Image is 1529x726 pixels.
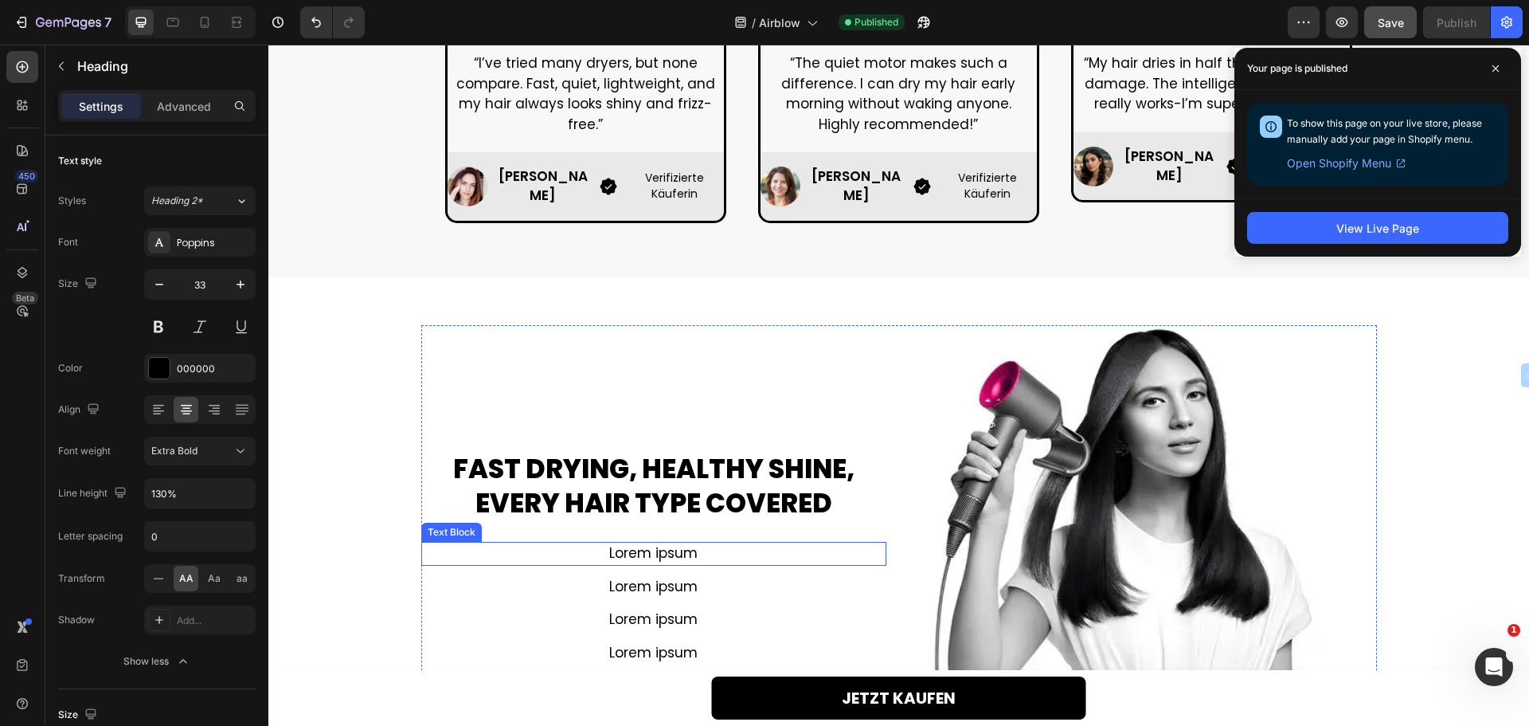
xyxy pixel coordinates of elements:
span: aa [237,571,248,586]
p: Lorem ipsum [154,565,616,586]
div: Transform [58,571,105,586]
h2: Fast Drying, Healthy Shine, Every Hair Type Covered [153,406,618,478]
span: Aa [208,571,221,586]
button: View Live Page [1247,212,1508,244]
div: 450 [15,170,38,182]
p: “I’ve tried many dryers, but none compare. Fast, quiet, lightweight, and my hair always looks shi... [184,9,451,90]
p: Settings [79,98,123,115]
div: Text style [58,154,102,168]
p: Heading [77,57,249,76]
span: Heading 2* [151,194,203,208]
div: Line height [58,483,130,504]
iframe: Design area [268,45,1529,726]
p: Advanced [157,98,211,115]
img: gempages_583902466479751911-18b78abe-d853-478c-acc0-95c9b3562179.webp [492,122,532,162]
div: Font [58,235,78,249]
p: Lorem ipsum [154,532,616,553]
p: “The quiet motor makes such a difference. I can dry my hair early morning without waking anyone. ... [502,9,759,90]
button: ← [1521,363,1529,387]
div: Letter spacing [58,529,123,544]
span: / [752,14,756,31]
p: Lorem ipsum [154,598,616,619]
img: gempages_583902466479751911-5f87d057-958b-4266-8a82-181a805f7490.webp [179,122,219,162]
input: Auto [145,479,255,508]
div: Add... [177,614,252,628]
p: Lorem ipsum [154,499,616,520]
button: Publish [1423,6,1490,38]
span: Save [1378,16,1404,29]
button: Show less [58,647,256,676]
p: Verifizierte Käuferin [984,106,1081,137]
div: Font weight [58,444,111,458]
div: Beta [12,292,38,304]
img: gempages_583902466479751911-33eb3c87-a370-4301-9f06-b6eb794855d0.webp [805,102,845,142]
div: Color [58,361,83,375]
p: JETZT KAUFEN [573,642,687,665]
div: Shadow [58,613,95,627]
button: Save [1364,6,1417,38]
p: 7 [104,13,111,32]
div: Size [58,704,100,726]
button: Extra Bold [144,437,256,465]
span: Airblow [759,14,800,31]
p: [PERSON_NAME] [227,123,323,161]
div: Publish [1437,14,1476,31]
a: JETZT KAUFEN [443,632,817,675]
div: Text Block [156,481,210,495]
span: To show this page on your live store, please manually add your page in Shopify menu. [1287,117,1482,145]
span: AA [179,571,194,586]
p: [PERSON_NAME] [853,103,949,141]
div: Show less [123,653,191,669]
div: View Live Page [1336,220,1419,237]
div: Poppins [177,236,252,250]
p: Verifizierte Käuferin [671,126,768,157]
p: Verifizierte Käuferin [358,126,454,157]
div: Undo/Redo [300,6,365,38]
span: Open Shopify Menu [1287,154,1391,173]
div: Align [58,399,103,421]
input: Auto [145,522,255,551]
div: Styles [58,194,86,208]
iframe: Intercom live chat [1475,648,1513,686]
div: 000000 [177,362,252,376]
p: [PERSON_NAME] [540,123,636,161]
p: Your page is published [1247,61,1347,77]
div: Size [58,273,100,295]
span: Extra Bold [151,445,197,457]
p: “My hair dries in half the time with no damage. The intelligent heat control really works-I’m sup... [815,9,1072,70]
span: Published [854,15,898,29]
button: Heading 2* [144,186,256,215]
button: 7 [6,6,119,38]
span: 1 [1507,624,1520,637]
